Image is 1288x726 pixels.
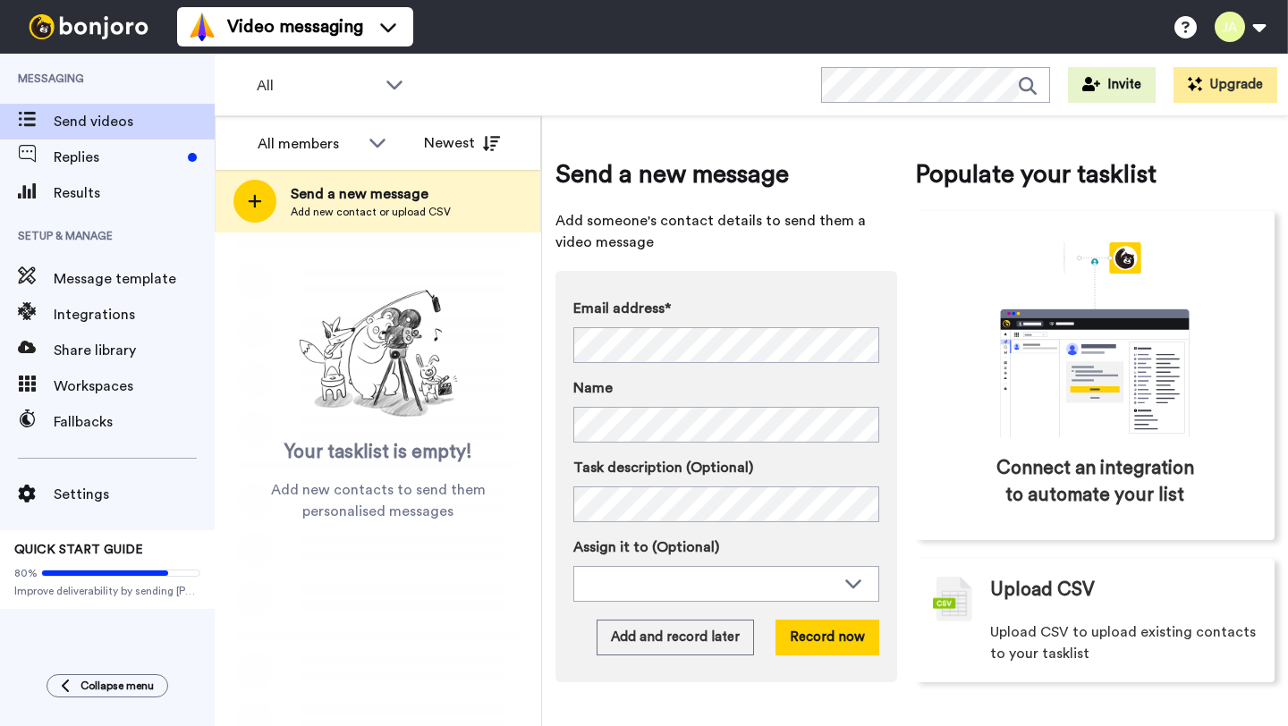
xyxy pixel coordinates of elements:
[54,304,215,325] span: Integrations
[933,577,972,621] img: csv-grey.png
[54,484,215,505] span: Settings
[227,14,363,39] span: Video messaging
[961,242,1229,437] div: animation
[991,455,1199,509] span: Connect an integration to automate your list
[555,156,897,192] span: Send a new message
[555,210,897,253] span: Add someone's contact details to send them a video message
[411,125,513,161] button: Newest
[284,439,472,466] span: Your tasklist is empty!
[990,621,1257,664] span: Upload CSV to upload existing contacts to your tasklist
[14,584,200,598] span: Improve deliverability by sending [PERSON_NAME]’s from your own email
[258,133,360,155] div: All members
[21,14,156,39] img: bj-logo-header-white.svg
[188,13,216,41] img: vm-color.svg
[990,577,1095,604] span: Upload CSV
[14,566,38,580] span: 80%
[80,679,154,693] span: Collapse menu
[257,75,377,97] span: All
[14,544,143,556] span: QUICK START GUIDE
[1174,67,1277,103] button: Upgrade
[241,479,514,522] span: Add new contacts to send them personalised messages
[54,411,215,433] span: Fallbacks
[775,620,879,655] button: Record now
[597,620,754,655] button: Add and record later
[54,182,215,204] span: Results
[1068,67,1156,103] button: Invite
[573,536,879,558] label: Assign it to (Optional)
[47,674,168,697] button: Collapse menu
[291,205,451,219] span: Add new contact or upload CSV
[54,111,215,132] span: Send videos
[573,377,613,399] span: Name
[573,298,879,319] label: Email address*
[291,183,451,205] span: Send a new message
[54,376,215,397] span: Workspaces
[289,283,468,426] img: ready-set-action.png
[54,268,215,290] span: Message template
[573,457,879,478] label: Task description (Optional)
[54,147,181,168] span: Replies
[54,340,215,361] span: Share library
[915,156,1275,192] span: Populate your tasklist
